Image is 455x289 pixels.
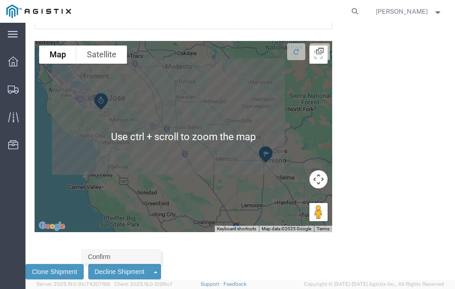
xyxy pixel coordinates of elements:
[375,6,443,17] button: [PERSON_NAME]
[36,281,110,287] span: Server: 2025.19.0-91c74307f99
[304,280,444,288] span: Copyright © [DATE]-[DATE] Agistix Inc., All Rights Reserved
[223,281,247,287] a: Feedback
[201,281,223,287] a: Support
[114,281,172,287] span: Client: 2025.19.0-129fbcf
[376,6,428,16] span: Neil Coehlo
[6,5,71,18] img: logo
[25,23,455,279] iframe: FS Legacy Container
